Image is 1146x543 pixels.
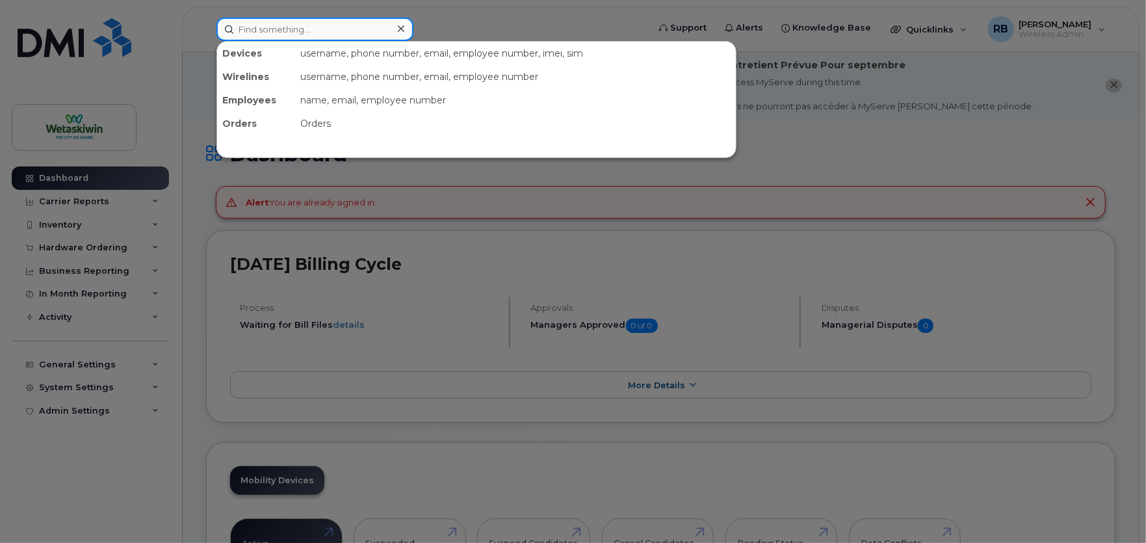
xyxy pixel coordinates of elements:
div: Employees [217,88,295,112]
div: Wirelines [217,65,295,88]
div: username, phone number, email, employee number, imei, sim [295,42,736,65]
div: Orders [295,112,736,135]
div: Orders [217,112,295,135]
div: name, email, employee number [295,88,736,112]
div: username, phone number, email, employee number [295,65,736,88]
div: Devices [217,42,295,65]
